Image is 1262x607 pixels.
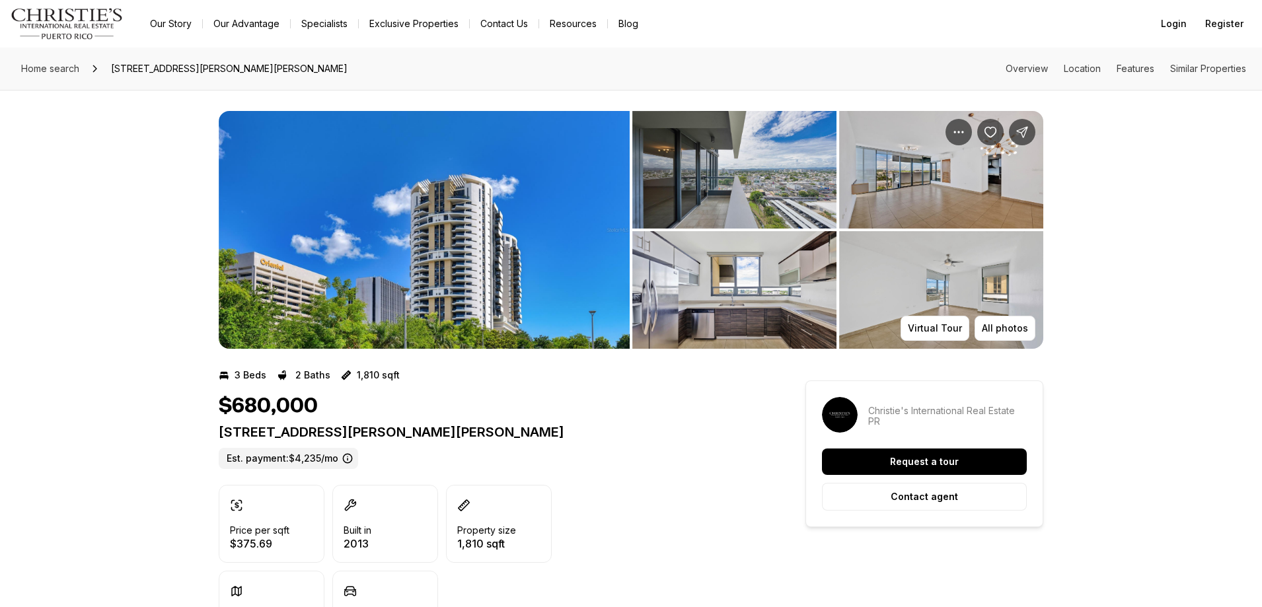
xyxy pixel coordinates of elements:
[891,491,958,502] p: Contact agent
[608,15,649,33] a: Blog
[106,58,353,79] span: [STREET_ADDRESS][PERSON_NAME][PERSON_NAME]
[632,231,836,349] button: View image gallery
[822,483,1027,511] button: Contact agent
[1197,11,1251,37] button: Register
[203,15,290,33] a: Our Advantage
[11,8,124,40] img: logo
[344,525,371,536] p: Built in
[1153,11,1195,37] button: Login
[1205,18,1243,29] span: Register
[219,394,318,419] h1: $680,000
[1170,63,1246,74] a: Skip to: Similar Properties
[977,119,1004,145] button: Save Property: 120 CARLOS F. CHARDON ST #1804S
[839,111,1043,229] button: View image gallery
[975,316,1035,341] button: All photos
[235,370,266,380] p: 3 Beds
[219,111,630,349] li: 1 of 5
[1006,63,1246,74] nav: Page section menu
[1064,63,1101,74] a: Skip to: Location
[539,15,607,33] a: Resources
[982,323,1028,334] p: All photos
[1009,119,1035,145] button: Share Property: 120 CARLOS F. CHARDON ST #1804S
[344,538,371,549] p: 2013
[139,15,202,33] a: Our Story
[219,111,1043,349] div: Listing Photos
[632,111,836,229] button: View image gallery
[16,58,85,79] a: Home search
[901,316,969,341] button: Virtual Tour
[357,370,400,380] p: 1,810 sqft
[632,111,1043,349] li: 2 of 5
[1117,63,1154,74] a: Skip to: Features
[1006,63,1048,74] a: Skip to: Overview
[291,15,358,33] a: Specialists
[219,424,758,440] p: [STREET_ADDRESS][PERSON_NAME][PERSON_NAME]
[219,111,630,349] button: View image gallery
[295,370,330,380] p: 2 Baths
[1161,18,1187,29] span: Login
[359,15,469,33] a: Exclusive Properties
[457,525,516,536] p: Property size
[230,538,289,549] p: $375.69
[868,406,1027,427] p: Christie's International Real Estate PR
[219,448,358,469] label: Est. payment: $4,235/mo
[230,525,289,536] p: Price per sqft
[839,231,1043,349] button: View image gallery
[470,15,538,33] button: Contact Us
[890,456,959,467] p: Request a tour
[946,119,972,145] button: Property options
[908,323,962,334] p: Virtual Tour
[457,538,516,549] p: 1,810 sqft
[822,448,1027,475] button: Request a tour
[21,63,79,74] span: Home search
